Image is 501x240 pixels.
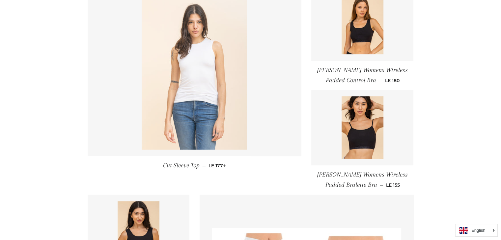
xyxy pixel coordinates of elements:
[386,182,400,188] span: LE 155
[311,61,413,90] a: [PERSON_NAME] Womens Wireless Padded Control Bra — LE 180
[379,182,383,188] span: —
[459,227,494,234] a: English
[317,171,408,188] span: [PERSON_NAME] Womens Wireless Padded Bralette Bra
[385,78,399,84] span: LE 180
[471,228,486,232] i: English
[209,163,226,169] span: LE 177
[317,66,408,84] span: [PERSON_NAME] Womens Wireless Padded Control Bra
[202,163,206,169] span: —
[163,162,200,169] span: Cut Sleeve Top
[88,156,302,175] a: Cut Sleeve Top — LE 177
[311,165,413,195] a: [PERSON_NAME] Womens Wireless Padded Bralette Bra — LE 155
[378,78,382,84] span: —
